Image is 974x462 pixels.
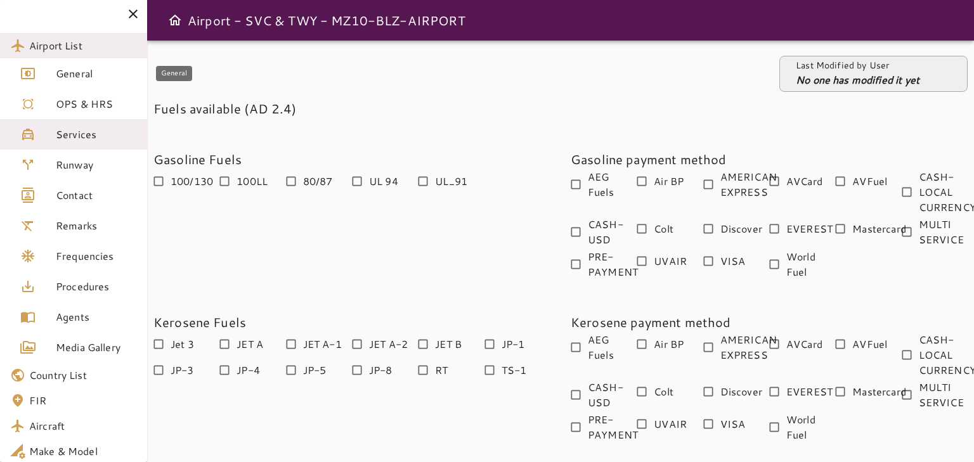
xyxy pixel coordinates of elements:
span: Make & Model [29,444,137,459]
span: AEG Fuels [588,169,627,200]
span: JP-1 [502,337,525,352]
span: Country List [29,368,137,383]
span: PRE-PAYMENT [588,249,638,279]
span: VISA [720,416,746,432]
span: TS-1 [502,363,527,378]
h6: Fuels available (AD 2.4) [153,98,297,119]
span: General [56,66,137,81]
span: AMERICAN EXPRESS [720,332,777,363]
span: 100LL [237,174,268,189]
span: Mastercard [852,221,906,236]
span: MULTI SERVICE [919,380,964,410]
span: JET A-2 [369,337,408,352]
h6: Gasoline Fuels [153,149,242,169]
span: AVFuel [852,337,887,352]
span: Air BP [654,337,684,352]
span: Colt [654,221,673,236]
span: UVAIR [654,416,687,432]
span: Aircraft [29,418,137,433]
span: Colt [654,384,673,399]
span: EVEREST [786,221,833,236]
span: JP-8 [369,363,393,378]
span: AVCard [786,337,822,352]
span: JP-4 [237,363,260,378]
span: Media Gallery [56,340,137,355]
span: World Fuel [786,249,825,279]
span: 100/130 [171,174,213,189]
span: JP-5 [303,363,327,378]
h6: Kerosene payment method [571,312,730,332]
span: Contact [56,188,137,203]
span: JET A [237,337,263,352]
span: Agents [56,309,137,324]
span: JET A-1 [303,337,342,352]
span: Mastercard [852,384,906,399]
span: Discover [720,384,762,399]
span: OPS & HRS [56,96,137,112]
span: AVCard [786,174,822,189]
span: Procedures [56,279,137,294]
span: AEG Fuels [588,332,627,363]
span: AMERICAN EXPRESS [720,169,777,200]
span: Airport List [29,38,137,53]
span: VISA [720,253,746,269]
span: UL 94 [369,174,398,189]
span: UL_91 [435,174,467,189]
span: AVFuel [852,174,887,189]
span: UVAIR [654,253,687,269]
span: Remarks [56,218,137,233]
div: General [156,66,192,81]
span: RT [435,363,448,378]
span: 80/87 [303,174,333,189]
span: Services [56,127,137,142]
span: Jet 3 [171,337,194,352]
h6: Airport - SVC & TWY - MZ10-BLZ-AIRPORT [188,10,465,30]
span: Runway [56,157,137,172]
p: No one has modified it yet [796,72,919,87]
span: EVEREST [786,384,833,399]
h6: Kerosene Fuels [153,312,246,332]
span: PRE-PAYMENT [588,412,638,442]
span: CASH-USD [588,217,627,247]
p: Last Modified by User [796,59,919,72]
h6: Gasoline payment method [571,149,726,169]
span: Discover [720,221,762,236]
span: World Fuel [786,412,825,442]
span: JET B [435,337,462,352]
span: CASH-USD [588,380,627,410]
span: Frequencies [56,248,137,264]
span: FIR [29,393,137,408]
span: Air BP [654,174,684,189]
span: JP-3 [171,363,194,378]
button: Open drawer [162,8,188,33]
span: MULTI SERVICE [919,217,964,247]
